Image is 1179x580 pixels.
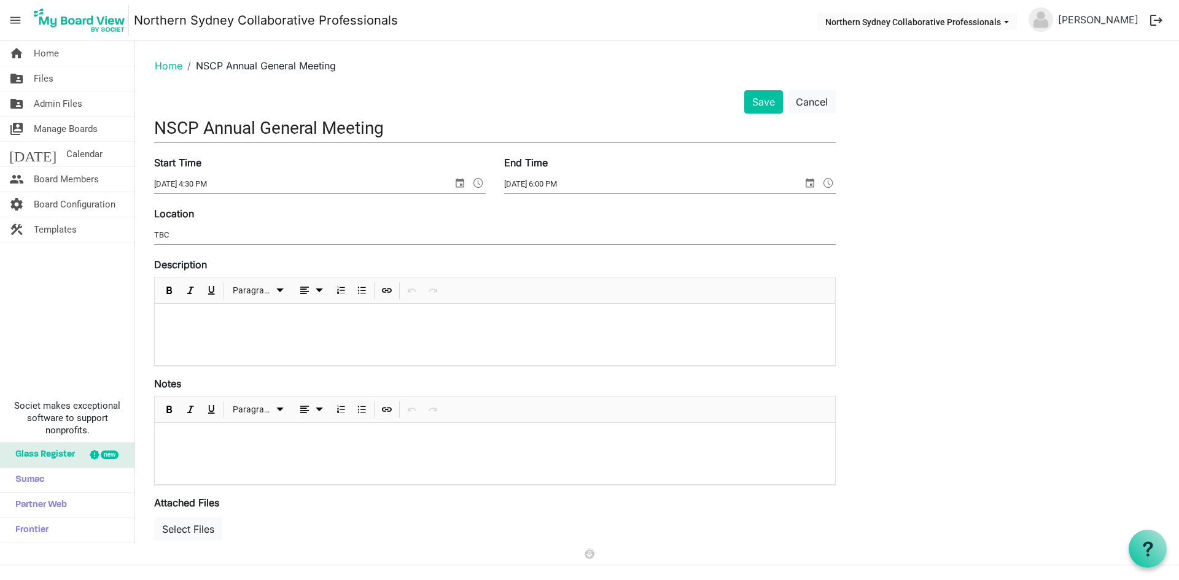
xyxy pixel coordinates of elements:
span: Calendar [66,142,103,166]
button: Italic [182,402,199,417]
button: logout [1143,7,1169,33]
div: new [101,450,119,459]
button: Paragraph dropdownbutton [228,402,289,417]
button: Select Files [154,517,222,541]
span: Sumac [9,468,44,492]
button: dropdownbutton [293,283,329,298]
span: folder_shared [9,91,24,116]
div: Numbered List [330,396,351,422]
span: Partner Web [9,493,67,517]
span: select [453,175,467,191]
button: Cancel [788,90,836,114]
div: Bulleted List [351,396,372,422]
span: people [9,167,24,191]
a: My Board View Logo [30,5,134,36]
button: Numbered List [333,283,349,298]
span: [DATE] [9,142,56,166]
div: Italic [180,277,201,303]
div: Underline [201,277,222,303]
div: Formats [226,277,291,303]
div: Bold [159,277,180,303]
span: Admin Files [34,91,82,116]
div: Bold [159,396,180,422]
span: Societ makes exceptional software to support nonprofits. [6,400,129,436]
li: NSCP Annual General Meeting [182,58,336,73]
span: Frontier [9,518,49,543]
span: Templates [34,217,77,242]
label: End Time [504,155,548,170]
span: Board Members [34,167,99,191]
button: Italic [182,283,199,298]
label: Notes [154,376,181,391]
span: switch_account [9,117,24,141]
div: Formats [226,396,291,422]
div: Alignments [291,277,331,303]
span: Glass Register [9,443,75,467]
div: Numbered List [330,277,351,303]
button: Insert Link [379,283,395,298]
span: Files [34,66,53,91]
button: Insert Link [379,402,395,417]
span: construction [9,217,24,242]
button: Bold [161,283,178,298]
button: Bulleted List [354,402,370,417]
input: Title [154,114,836,142]
button: dropdownbutton [293,402,329,417]
div: Underline [201,396,222,422]
span: Home [34,41,59,66]
div: Italic [180,396,201,422]
a: [PERSON_NAME] [1053,7,1143,32]
div: Bulleted List [351,277,372,303]
span: select [803,175,817,191]
label: Location [154,206,194,221]
button: Northern Sydney Collaborative Professionals dropdownbutton [817,13,1017,30]
img: no-profile-picture.svg [1029,7,1053,32]
span: folder_shared [9,66,24,91]
div: Insert Link [376,396,397,422]
button: Underline [203,402,220,417]
span: home [9,41,24,66]
span: settings [9,192,24,217]
div: Alignments [291,396,331,422]
label: Attached Files [154,495,219,510]
img: My Board View Logo [30,5,129,36]
button: Numbered List [333,402,349,417]
label: Start Time [154,155,201,170]
button: Bold [161,402,178,417]
span: menu [4,9,27,32]
div: Insert Link [376,277,397,303]
a: Northern Sydney Collaborative Professionals [134,8,398,33]
label: Description [154,257,207,272]
button: Save [744,90,783,114]
span: Paragraph [233,283,273,298]
button: Underline [203,283,220,298]
span: Manage Boards [34,117,98,141]
a: Home [155,60,182,72]
span: Paragraph [233,402,273,417]
button: Paragraph dropdownbutton [228,283,289,298]
button: Bulleted List [354,283,370,298]
span: Board Configuration [34,192,115,217]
